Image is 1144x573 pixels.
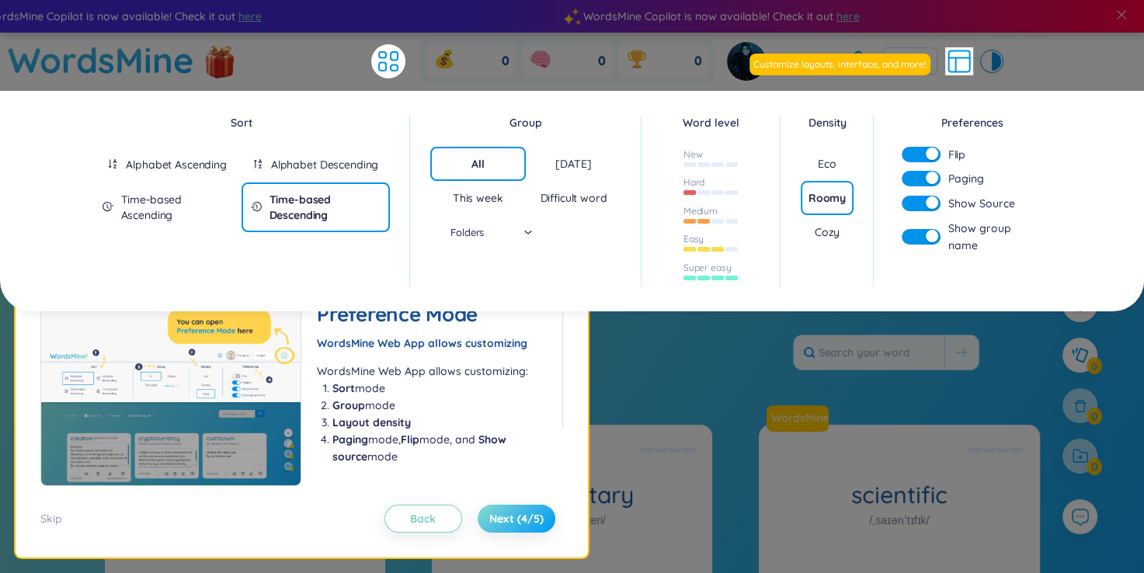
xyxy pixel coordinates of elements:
span: Paging [948,170,984,187]
input: Search your word [794,335,944,370]
div: New [683,148,703,161]
a: avatar [727,42,770,81]
div: Eco [818,156,836,172]
h2: Preference Mode [317,300,547,328]
h1: scientific [759,481,1039,509]
p: WordsMine Web App allows customizing: [317,363,547,380]
span: 0 [502,53,509,70]
a: WordsMine [8,33,194,88]
b: Sort [332,381,355,395]
li: mode [332,380,547,397]
b: Paging [332,432,368,446]
span: here [836,8,860,25]
li: mode, mode, and mode [332,431,547,465]
div: Skip [40,510,62,527]
span: Show group name [948,220,1044,254]
span: field-time [251,201,262,212]
div: Time-based Descending [269,192,381,223]
span: Next (4/5) [489,511,544,526]
div: Alphabet Ascending [126,157,226,172]
h1: /ˌsaɪənˈtɪfɪk/ [869,512,929,529]
li: mode [332,397,547,414]
div: Difficult word [540,190,607,206]
div: Density [801,114,853,131]
button: Next (4/5) [478,505,555,533]
span: field-time [103,201,113,212]
button: Back [384,505,462,533]
div: This week [453,190,503,206]
a: WordsMine [765,410,830,425]
span: Back [410,511,436,526]
div: Super easy [683,262,732,274]
div: Easy [683,233,704,245]
div: Group [430,114,622,131]
b: Layout density [332,415,411,429]
b: Group [332,398,365,412]
div: Time-based Ascending [121,192,232,223]
span: here [238,8,262,25]
a: WordsMine [767,405,835,432]
span: Flip [948,147,965,162]
div: Alphabet Descending [271,157,378,172]
span: Show Source [948,195,1015,212]
div: All [471,156,485,172]
span: sort-ascending [107,158,118,169]
img: avatar [727,42,766,81]
span: 0 [694,53,702,70]
div: Sort [93,114,390,131]
div: Medium [683,205,718,217]
span: 0 [598,53,606,70]
div: Roomy [808,190,846,206]
span: sort-descending [252,158,263,169]
div: WordsMine Web App allows customizing [317,335,547,352]
div: Word level [662,114,760,131]
div: Cozy [815,224,840,240]
img: flashSalesIcon.a7f4f837.png [204,37,235,84]
div: Hard [683,176,705,189]
div: [DATE] [555,156,591,172]
div: Preferences [894,114,1052,131]
b: Flip [401,432,419,446]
